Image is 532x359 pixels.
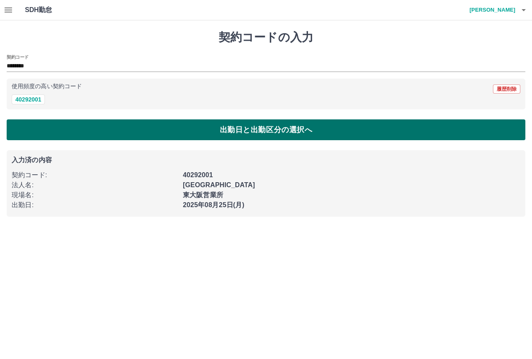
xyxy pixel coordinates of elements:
[12,157,520,163] p: 入力済の内容
[493,84,520,94] button: 履歴削除
[183,191,223,198] b: 東大阪営業所
[183,171,213,178] b: 40292001
[12,170,178,180] p: 契約コード :
[7,54,29,60] h2: 契約コード
[183,181,255,188] b: [GEOGRAPHIC_DATA]
[12,84,82,89] p: 使用頻度の高い契約コード
[12,94,45,104] button: 40292001
[183,201,244,208] b: 2025年08月25日(月)
[12,180,178,190] p: 法人名 :
[12,200,178,210] p: 出勤日 :
[7,119,525,140] button: 出勤日と出勤区分の選択へ
[7,30,525,45] h1: 契約コードの入力
[12,190,178,200] p: 現場名 :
